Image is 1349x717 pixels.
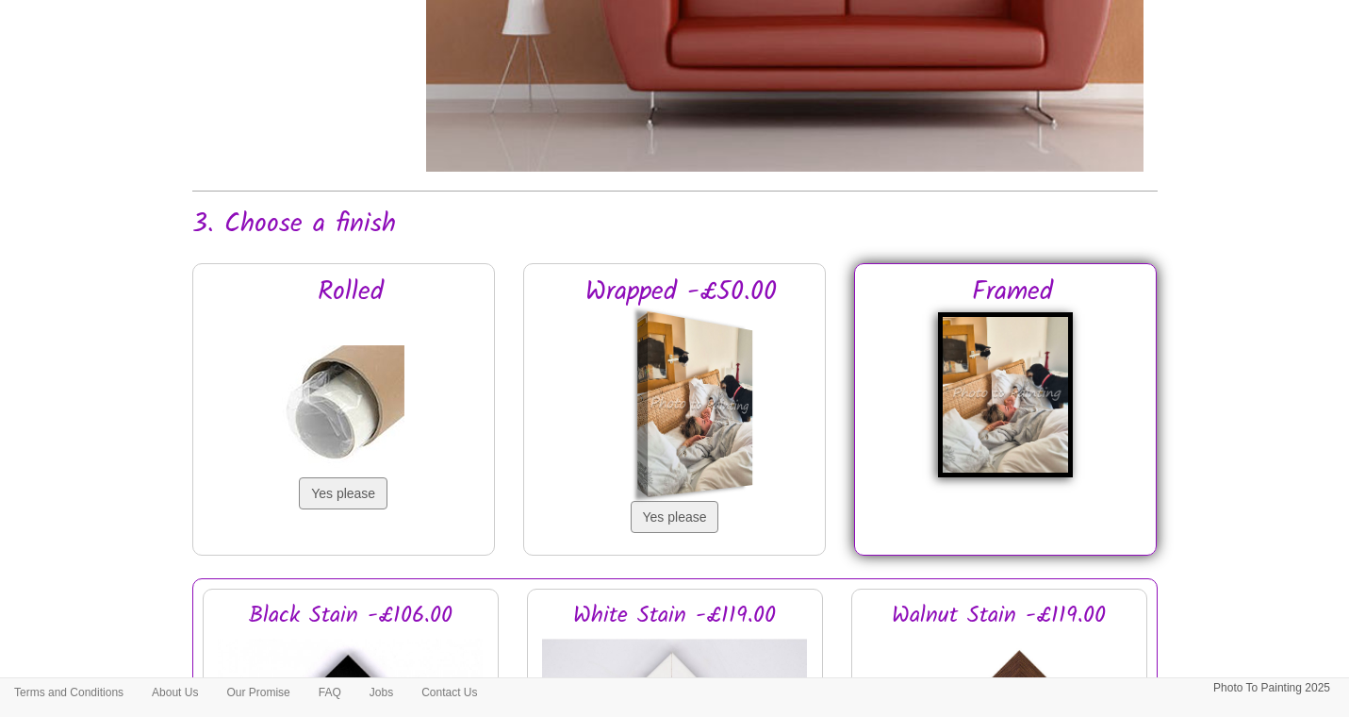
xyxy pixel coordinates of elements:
h3: Walnut Stain - [862,604,1137,628]
h2: 3. Choose a finish [192,210,1158,240]
a: Jobs [355,678,407,707]
span: £50.00 [699,271,777,313]
a: Our Promise [212,678,304,707]
a: Contact Us [407,678,491,707]
img: Rolled in a tube [282,345,404,468]
h2: Framed [897,278,1127,308]
a: About Us [138,678,212,707]
button: Yes please [631,501,719,533]
span: £106.00 [378,597,452,634]
h3: Black Stain - [213,604,488,628]
span: £119.00 [1036,597,1106,634]
h2: Rolled [236,278,466,308]
span: £119.00 [706,597,776,634]
h3: White Stain - [537,604,813,628]
a: FAQ [304,678,355,707]
p: Photo To Painting 2025 [1213,678,1330,698]
button: Yes please [299,477,387,509]
img: Framed [938,312,1073,477]
h2: Wrapped - [567,278,797,308]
